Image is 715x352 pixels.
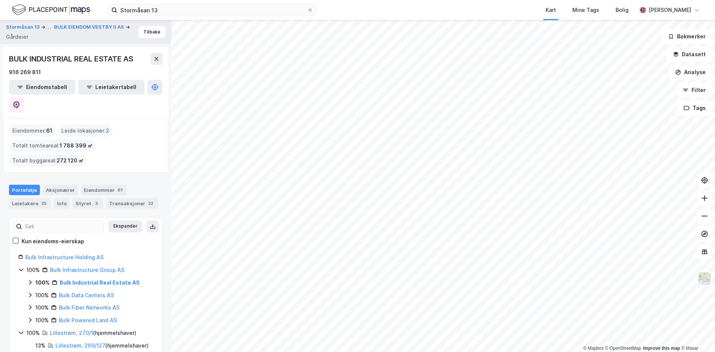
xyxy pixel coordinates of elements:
button: Eiendomstabell [9,80,75,95]
input: Søk [22,221,104,232]
a: Lillestrøm, 269/127 [55,342,105,349]
div: 25 [40,200,48,207]
div: Leietakere [9,198,51,209]
a: Bulk Infrastructure Holding AS [25,254,104,260]
div: Mine Tags [572,6,599,15]
div: Kart [546,6,556,15]
button: BULK EIENDOM VESTBY II AS [54,23,125,31]
div: Totalt byggareal : [9,155,87,167]
button: Analyse [669,65,712,80]
div: 13% [35,341,45,350]
button: Leietakertabell [78,80,144,95]
button: Bokmerker [662,29,712,44]
div: Eiendommer [81,185,127,195]
div: ( hjemmelshaver ) [50,329,136,337]
a: Lillestrøm, 270/1 [50,330,93,336]
span: 2 [106,126,109,135]
span: 61 [46,126,53,135]
a: Bulk Powered Land AS [59,317,117,323]
button: Stormåsan 13 [6,23,41,32]
div: 3 [93,200,100,207]
div: Info [54,198,70,209]
button: Datasett [667,47,712,62]
div: 100% [35,291,49,300]
img: logo.f888ab2527a4732fd821a326f86c7f29.svg [12,3,90,16]
div: ... [47,23,51,32]
div: Gårdeier [6,32,28,41]
a: Bulk Fiber Networks AS [59,304,120,311]
div: 100% [26,329,40,337]
a: OpenStreetMap [605,346,641,351]
div: 100% [35,303,49,312]
div: 100% [35,316,49,325]
div: 100% [35,278,50,287]
button: Ekspander [108,221,142,232]
div: Totalt tomteareal : [9,140,96,152]
button: Tilbake [139,26,165,38]
button: Tags [677,101,712,115]
a: Improve this map [643,346,680,351]
div: [PERSON_NAME] [649,6,691,15]
div: BULK INDUSTRIAL REAL ESTATE AS [9,53,135,65]
span: 1 788 399 ㎡ [60,141,93,150]
iframe: Chat Widget [678,316,715,352]
div: Styret [73,198,103,209]
div: Leide lokasjoner : [58,125,112,137]
div: Transaksjoner [106,198,158,209]
img: Z [697,272,712,286]
a: Bulk Infrastructure Group AS [50,267,124,273]
a: Bulk Industrial Real Estate AS [60,279,140,286]
div: 61 [116,186,124,194]
div: 100% [26,266,40,275]
div: Portefølje [9,185,40,195]
div: Eiendommer : [9,125,55,137]
div: Bolig [616,6,629,15]
button: Filter [676,83,712,98]
a: Bulk Data Centers AS [59,292,114,298]
div: ( hjemmelshaver ) [55,341,149,350]
div: Aksjonærer [43,185,78,195]
div: Kun eiendoms-eierskap [22,237,84,246]
div: 916 269 811 [9,68,41,77]
span: 272 120 ㎡ [57,156,84,165]
div: 32 [147,200,155,207]
input: Søk på adresse, matrikkel, gårdeiere, leietakere eller personer [117,4,307,16]
a: Mapbox [583,346,604,351]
